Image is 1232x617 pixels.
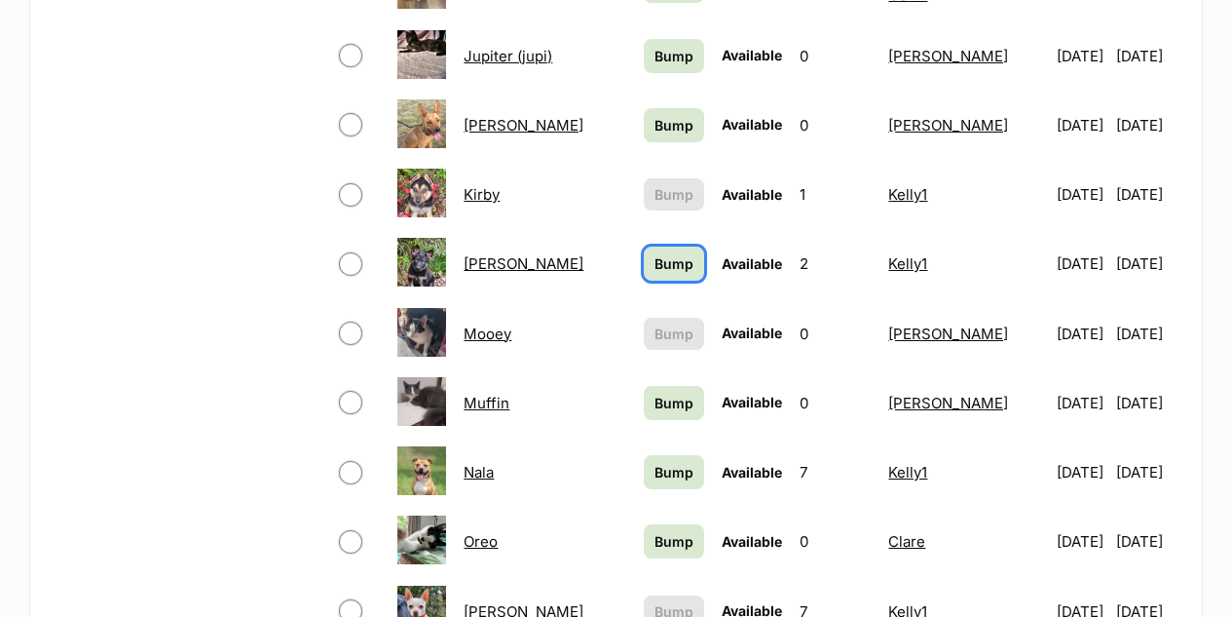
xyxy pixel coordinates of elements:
td: [DATE] [1116,300,1180,367]
td: [DATE] [1049,92,1115,159]
td: [DATE] [1049,369,1115,437]
button: Bump [644,318,704,350]
a: Mooey [464,325,511,343]
td: [DATE] [1116,22,1180,90]
td: 7 [792,439,879,506]
span: Bump [654,462,693,482]
td: [DATE] [1116,369,1180,437]
td: 1 [792,161,879,228]
a: [PERSON_NAME] [888,47,1008,65]
button: Bump [644,178,704,211]
a: [PERSON_NAME] [888,325,1008,343]
a: Bump [644,39,704,73]
td: [DATE] [1116,230,1180,297]
a: Bump [644,455,704,489]
span: Bump [654,393,693,413]
span: Available [722,186,782,203]
span: Available [722,116,782,133]
span: Available [722,255,782,272]
td: [DATE] [1049,300,1115,367]
a: [PERSON_NAME] [888,394,1008,412]
span: Available [722,47,782,63]
a: [PERSON_NAME] [464,116,583,135]
td: [DATE] [1116,161,1180,228]
td: [DATE] [1049,439,1115,506]
a: Nala [464,463,494,482]
td: 0 [792,92,879,159]
span: Bump [654,253,693,274]
span: Available [722,533,782,550]
span: Bump [654,184,693,205]
span: Bump [654,115,693,135]
a: Bump [644,524,704,559]
td: 0 [792,300,879,367]
a: Bump [644,247,704,281]
td: [DATE] [1049,22,1115,90]
td: 2 [792,230,879,297]
td: [DATE] [1049,230,1115,297]
td: 0 [792,22,879,90]
span: Available [722,325,782,341]
span: Bump [654,324,693,344]
a: [PERSON_NAME] [464,254,583,273]
td: [DATE] [1049,508,1115,575]
td: [DATE] [1116,508,1180,575]
a: Kelly1 [888,185,927,204]
img: Nala [397,446,446,495]
a: Bump [644,108,704,142]
a: Bump [644,386,704,420]
span: Bump [654,46,693,66]
a: Clare [888,532,925,551]
td: [DATE] [1049,161,1115,228]
a: Kelly1 [888,463,927,482]
a: [PERSON_NAME] [888,116,1008,135]
a: Oreo [464,532,498,551]
td: 0 [792,508,879,575]
a: Muffin [464,394,509,412]
a: Kelly1 [888,254,927,273]
td: 0 [792,369,879,437]
a: Kirby [464,185,500,204]
span: Available [722,464,782,481]
td: [DATE] [1116,439,1180,506]
span: Available [722,394,782,410]
span: Bump [654,531,693,552]
td: [DATE] [1116,92,1180,159]
a: Jupiter (jupi) [464,47,552,65]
